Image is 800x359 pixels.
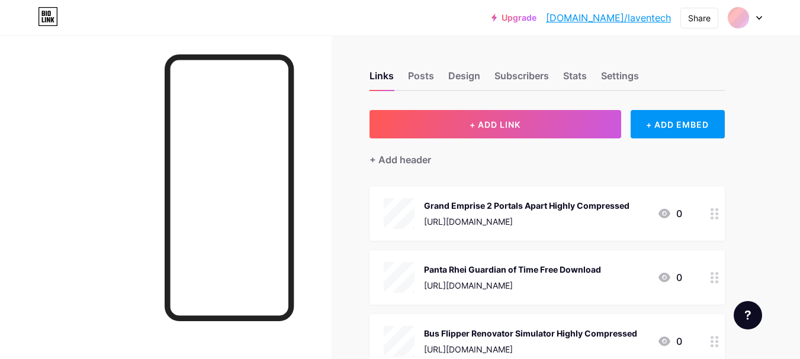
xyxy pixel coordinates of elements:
[491,13,536,22] a: Upgrade
[494,69,549,90] div: Subscribers
[546,11,671,25] a: [DOMAIN_NAME]/laventech
[424,215,629,228] div: [URL][DOMAIN_NAME]
[424,263,601,276] div: Panta Rhei Guardian of Time Free Download
[657,270,682,284] div: 0
[688,12,711,24] div: Share
[657,334,682,348] div: 0
[601,69,639,90] div: Settings
[424,343,637,355] div: [URL][DOMAIN_NAME]
[657,206,682,221] div: 0
[370,110,621,138] button: + ADD LINK
[631,110,725,138] div: + ADD EMBED
[424,279,601,292] div: [URL][DOMAIN_NAME]
[408,69,434,90] div: Posts
[424,199,629,212] div: Grand Emprise 2 Portals Apart Highly Compressed
[424,327,637,339] div: Bus Flipper Renovator Simulator Highly Compressed
[563,69,587,90] div: Stats
[448,69,480,90] div: Design
[370,69,394,90] div: Links
[470,119,521,130] span: + ADD LINK
[370,153,431,167] div: + Add header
